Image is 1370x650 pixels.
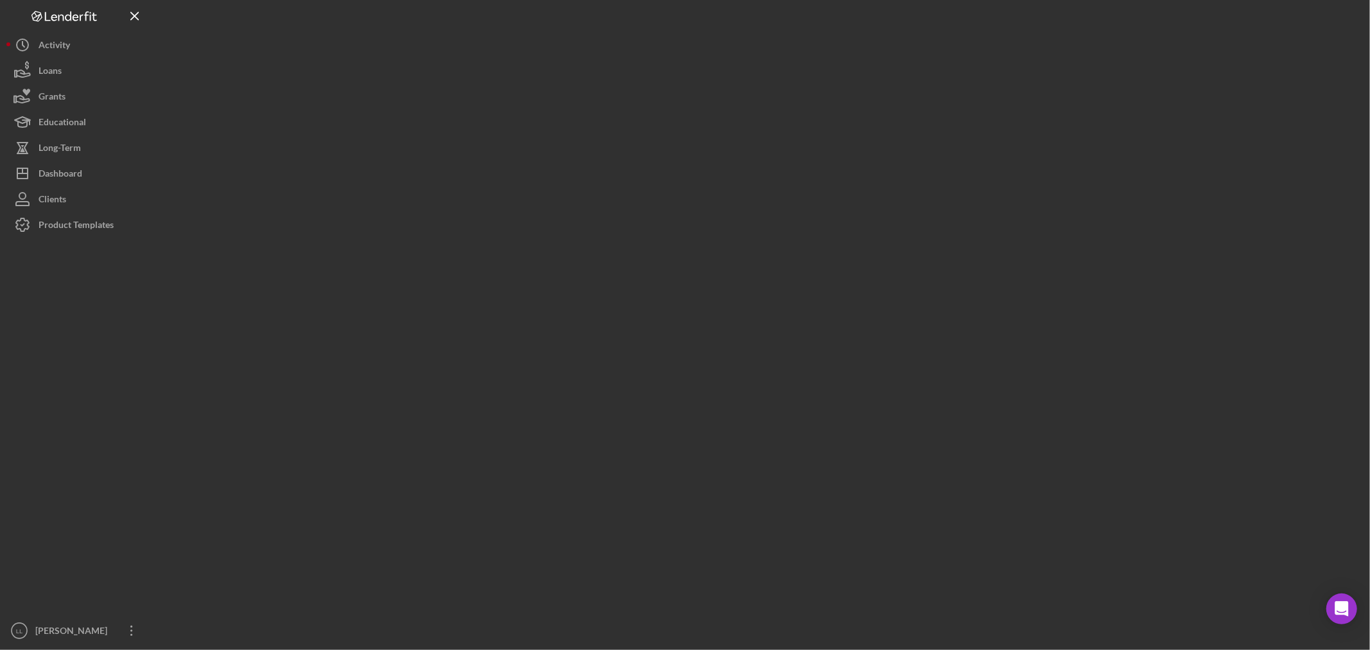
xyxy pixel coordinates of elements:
div: Activity [39,32,70,61]
div: Clients [39,186,66,215]
button: Product Templates [6,212,148,238]
button: LL[PERSON_NAME] [6,618,148,644]
div: Educational [39,109,86,138]
button: Grants [6,83,148,109]
div: Loans [39,58,62,87]
div: Dashboard [39,161,82,189]
div: Long-Term [39,135,81,164]
button: Loans [6,58,148,83]
div: Open Intercom Messenger [1326,593,1357,624]
button: Activity [6,32,148,58]
div: Grants [39,83,66,112]
button: Dashboard [6,161,148,186]
text: LL [16,628,23,635]
button: Long-Term [6,135,148,161]
button: Clients [6,186,148,212]
button: Educational [6,109,148,135]
div: [PERSON_NAME] [32,618,116,647]
div: Product Templates [39,212,114,241]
